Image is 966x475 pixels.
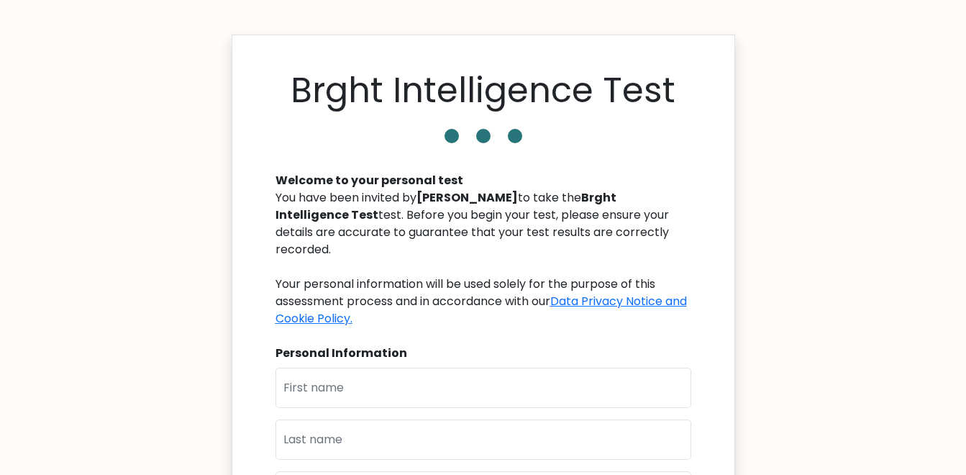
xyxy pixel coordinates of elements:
div: You have been invited by to take the test. Before you begin your test, please ensure your details... [275,189,691,327]
input: Last name [275,420,691,460]
b: Brght Intelligence Test [275,189,616,223]
input: First name [275,368,691,408]
a: Data Privacy Notice and Cookie Policy. [275,293,687,327]
div: Personal Information [275,345,691,362]
div: Welcome to your personal test [275,172,691,189]
b: [PERSON_NAME] [416,189,518,206]
h1: Brght Intelligence Test [291,70,675,112]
